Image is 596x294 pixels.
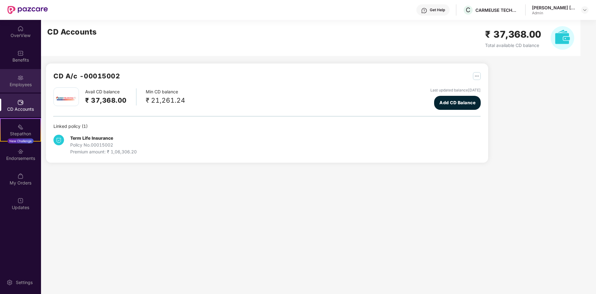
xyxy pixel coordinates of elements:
[430,7,445,12] div: Get Help
[70,142,137,148] div: Policy No. 00015002
[53,123,481,130] div: Linked policy ( 1 )
[70,135,113,141] b: Term Life Insurance
[485,43,539,48] span: Total available CD balance
[17,99,24,105] img: svg+xml;base64,PHN2ZyBpZD0iQ0RfQWNjb3VudHMiIGRhdGEtbmFtZT0iQ0QgQWNjb3VudHMiIHhtbG5zPSJodHRwOi8vd3...
[17,26,24,32] img: svg+xml;base64,PHN2ZyBpZD0iSG9tZSIgeG1sbnM9Imh0dHA6Ly93d3cudzMub3JnLzIwMDAvc3ZnIiB3aWR0aD0iMjAiIG...
[17,124,24,130] img: svg+xml;base64,PHN2ZyB4bWxucz0iaHR0cDovL3d3dy53My5vcmcvMjAwMC9zdmciIHdpZHRoPSIyMSIgaGVpZ2h0PSIyMC...
[473,72,481,80] img: svg+xml;base64,PHN2ZyB4bWxucz0iaHR0cDovL3d3dy53My5vcmcvMjAwMC9zdmciIHdpZHRoPSIyNSIgaGVpZ2h0PSIyNS...
[421,7,427,14] img: svg+xml;base64,PHN2ZyBpZD0iSGVscC0zMngzMiIgeG1sbnM9Imh0dHA6Ly93d3cudzMub3JnLzIwMDAvc3ZnIiB3aWR0aD...
[146,88,185,105] div: Min CD balance
[17,198,24,204] img: svg+xml;base64,PHN2ZyBpZD0iVXBkYXRlZCIgeG1sbnM9Imh0dHA6Ly93d3cudzMub3JnLzIwMDAvc3ZnIiB3aWR0aD0iMj...
[17,50,24,56] img: svg+xml;base64,PHN2ZyBpZD0iQmVuZWZpdHMiIHhtbG5zPSJodHRwOi8vd3d3LnczLm9yZy8yMDAwL3N2ZyIgd2lkdGg9Ij...
[1,131,40,137] div: Stepathon
[53,71,120,81] h2: CD A/c - 00015002
[17,173,24,179] img: svg+xml;base64,PHN2ZyBpZD0iTXlfT3JkZXJzIiBkYXRhLW5hbWU9Ik15IE9yZGVycyIgeG1sbnM9Imh0dHA6Ly93d3cudz...
[47,26,97,38] h2: CD Accounts
[582,7,587,12] img: svg+xml;base64,PHN2ZyBpZD0iRHJvcGRvd24tMzJ4MzIiIHhtbG5zPSJodHRwOi8vd3d3LnczLm9yZy8yMDAwL3N2ZyIgd2...
[17,75,24,81] img: svg+xml;base64,PHN2ZyBpZD0iRW1wbG95ZWVzIiB4bWxucz0iaHR0cDovL3d3dy53My5vcmcvMjAwMC9zdmciIHdpZHRoPS...
[551,26,574,50] img: svg+xml;base64,PHN2ZyB4bWxucz0iaHR0cDovL3d3dy53My5vcmcvMjAwMC9zdmciIHhtbG5zOnhsaW5rPSJodHRwOi8vd3...
[70,148,137,155] div: Premium amount: ₹ 1,06,306.20
[532,11,575,16] div: Admin
[430,87,481,93] div: Last updated balance [DATE]
[7,138,34,143] div: New Challenge
[14,279,34,286] div: Settings
[55,88,77,110] img: iciciprud.png
[466,6,470,14] span: C
[434,96,481,110] button: Add CD Balance
[17,148,24,155] img: svg+xml;base64,PHN2ZyBpZD0iRW5kb3JzZW1lbnRzIiB4bWxucz0iaHR0cDovL3d3dy53My5vcmcvMjAwMC9zdmciIHdpZH...
[146,95,185,105] div: ₹ 21,261.24
[532,5,575,11] div: [PERSON_NAME] [PERSON_NAME]
[85,88,136,105] div: Avail CD balance
[7,279,13,286] img: svg+xml;base64,PHN2ZyBpZD0iU2V0dGluZy0yMHgyMCIgeG1sbnM9Imh0dHA6Ly93d3cudzMub3JnLzIwMDAvc3ZnIiB3aW...
[7,6,48,14] img: New Pazcare Logo
[53,135,64,145] img: svg+xml;base64,PHN2ZyB4bWxucz0iaHR0cDovL3d3dy53My5vcmcvMjAwMC9zdmciIHdpZHRoPSIzNCIgaGVpZ2h0PSIzNC...
[85,95,127,105] h2: ₹ 37,368.00
[485,27,541,42] h2: ₹ 37,368.00
[439,99,475,106] span: Add CD Balance
[475,7,519,13] div: CARMEUSE TECHNOLOGIES INDIA PRIVATE LIMITED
